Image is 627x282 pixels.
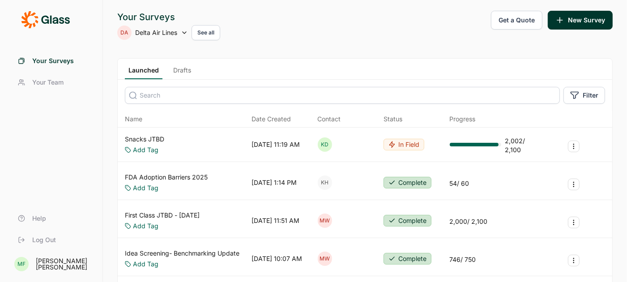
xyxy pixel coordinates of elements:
button: Complete [384,177,431,188]
div: 2,000 / 2,100 [450,217,488,226]
div: MW [318,214,332,228]
button: Complete [384,253,431,265]
a: Launched [125,66,162,79]
button: Filter [563,87,605,104]
div: KD [318,137,332,152]
input: Search [125,87,560,104]
a: FDA Adoption Barriers 2025 [125,173,208,182]
a: Add Tag [133,260,158,269]
a: Idea Screening- Benchmarking Update [125,249,239,258]
span: Your Team [32,78,64,87]
button: Get a Quote [491,11,542,30]
div: Progress [450,115,476,124]
div: [DATE] 10:07 AM [252,254,302,263]
div: 2,002 / 2,100 [505,137,539,154]
span: Delta Air Lines [135,28,177,37]
button: Survey Actions [568,217,580,228]
a: Snacks JTBD [125,135,164,144]
div: MF [14,257,29,271]
button: New Survey [548,11,613,30]
span: Filter [583,91,598,100]
span: Log Out [32,235,56,244]
a: Add Tag [133,145,158,154]
button: Survey Actions [568,141,580,152]
div: MW [318,252,332,266]
div: Contact [318,115,341,124]
div: 54 / 60 [450,179,469,188]
div: [DATE] 1:14 PM [252,178,297,187]
span: Date Created [252,115,291,124]
div: DA [117,26,132,40]
div: [DATE] 11:19 AM [252,140,300,149]
div: [DATE] 11:51 AM [252,216,299,225]
span: Help [32,214,46,223]
div: KH [318,175,332,190]
button: See all [192,25,220,40]
span: Your Surveys [32,56,74,65]
button: In Field [384,139,424,150]
div: Your Surveys [117,11,220,23]
a: First Class JTBD - [DATE] [125,211,200,220]
span: Name [125,115,142,124]
button: Survey Actions [568,255,580,266]
button: Complete [384,215,431,226]
div: Status [384,115,402,124]
div: 746 / 750 [450,255,476,264]
a: Add Tag [133,184,158,192]
a: Drafts [170,66,195,79]
div: [PERSON_NAME] [PERSON_NAME] [36,258,92,270]
button: Survey Actions [568,179,580,190]
a: Add Tag [133,222,158,231]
